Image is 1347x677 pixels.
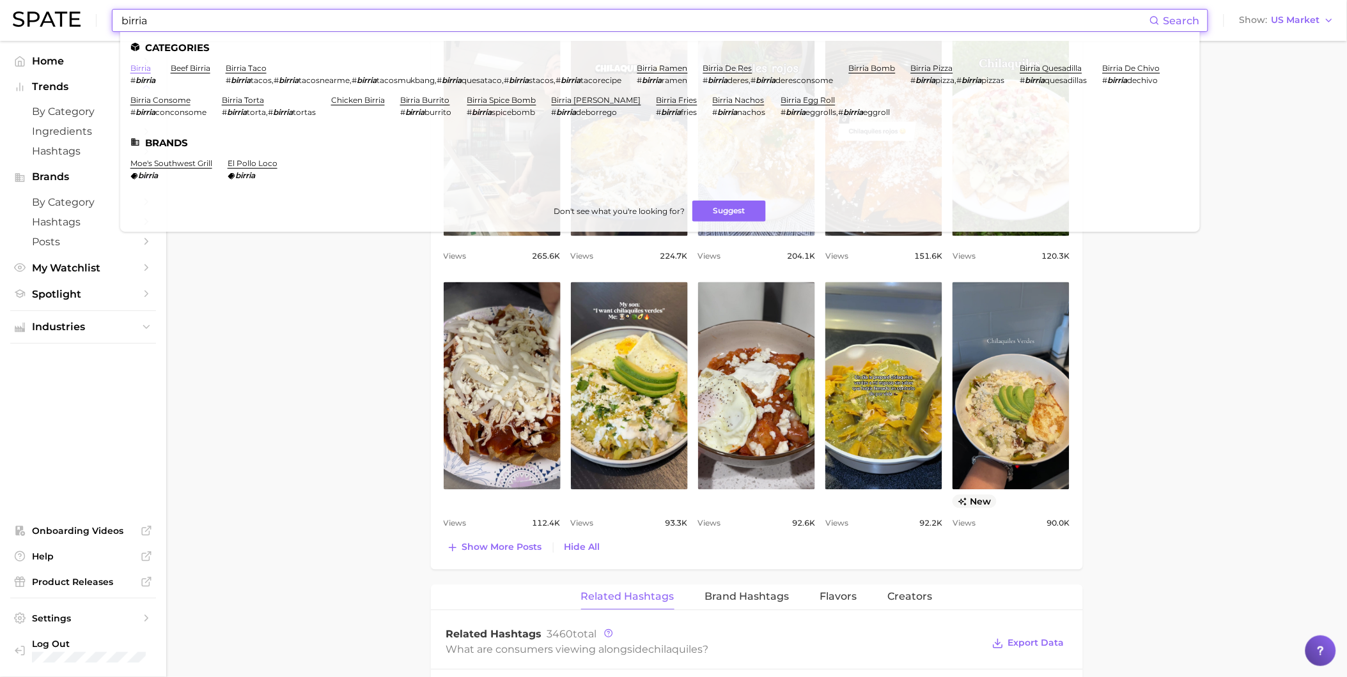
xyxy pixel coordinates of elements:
[130,137,1190,148] li: Brands
[533,516,561,531] span: 112.4k
[637,75,642,85] span: #
[692,201,766,222] button: Suggest
[10,121,156,141] a: Ingredients
[806,107,837,117] span: eggrolls
[561,75,581,85] em: birria
[32,196,134,208] span: by Category
[226,75,622,85] div: , , , , ,
[649,644,703,656] span: chilaquiles
[703,75,708,85] span: #
[1103,75,1108,85] span: #
[130,158,212,168] a: moe's southwest grill
[781,107,891,117] div: ,
[1272,17,1320,24] span: US Market
[914,249,942,264] span: 151.6k
[510,75,529,85] em: birria
[13,11,81,27] img: SPATE
[32,321,134,333] span: Industries
[279,75,299,85] em: birria
[581,75,622,85] span: tacorecipe
[273,107,293,117] em: birria
[130,95,191,105] a: birria consome
[32,105,134,118] span: by Category
[554,206,685,216] span: Don't see what you're looking for?
[953,249,976,264] span: Views
[547,628,573,641] span: 3460
[792,516,815,531] span: 92.6k
[10,212,156,232] a: Hashtags
[953,516,976,531] span: Views
[10,167,156,186] button: Brands
[444,516,467,531] span: Views
[962,75,982,85] em: birria
[786,107,806,117] em: birria
[222,107,227,117] span: #
[642,75,662,85] em: birria
[400,107,405,117] span: #
[227,107,247,117] em: birria
[781,95,836,105] a: birria egg roll
[32,81,134,93] span: Trends
[130,107,136,117] span: #
[130,75,136,85] span: #
[462,75,502,85] span: quesataco
[231,75,251,85] em: birria
[32,638,153,650] span: Log Out
[1025,75,1045,85] em: birria
[32,551,134,562] span: Help
[1041,249,1070,264] span: 120.3k
[472,107,492,117] em: birria
[32,288,134,300] span: Spotlight
[492,107,536,117] span: spicebomb
[703,75,834,85] div: ,
[299,75,350,85] span: tacosnearme
[130,42,1190,53] li: Categories
[713,107,718,117] span: #
[10,51,156,71] a: Home
[657,95,697,105] a: birria fries
[442,75,462,85] em: birria
[781,107,786,117] span: #
[136,107,155,117] em: birria
[982,75,1005,85] span: pizzas
[10,141,156,161] a: Hashtags
[467,95,536,105] a: birria spice bomb
[10,192,156,212] a: by Category
[1103,63,1160,73] a: birria de chivo
[446,641,983,658] div: What are consumers viewing alongside ?
[660,249,688,264] span: 224.7k
[32,171,134,183] span: Brands
[32,612,134,624] span: Settings
[274,75,279,85] span: #
[1236,12,1337,29] button: ShowUS Market
[1045,75,1087,85] span: quesadillas
[547,628,597,641] span: total
[10,232,156,252] a: Posts
[698,516,721,531] span: Views
[444,249,467,264] span: Views
[1164,15,1200,27] span: Search
[130,63,151,73] a: birria
[268,107,273,117] span: #
[713,95,765,105] a: birria nachos
[32,55,134,67] span: Home
[681,107,697,117] span: fries
[10,317,156,337] button: Industries
[467,107,472,117] span: #
[533,249,561,264] span: 265.6k
[911,63,953,73] a: birria pizza
[708,75,728,85] em: birria
[446,628,542,641] span: Related Hashtags
[665,516,688,531] span: 93.3k
[138,171,158,180] em: birria
[136,75,155,85] em: birria
[957,75,962,85] span: #
[936,75,955,85] span: pizza
[155,107,206,117] span: conconsome
[400,95,450,105] a: birria burrito
[564,542,600,553] span: Hide All
[32,262,134,274] span: My Watchlist
[577,107,618,117] span: deborrego
[10,634,156,667] a: Log out. Currently logged in with e-mail pcherdchu@takasago.com.
[1047,516,1070,531] span: 90.0k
